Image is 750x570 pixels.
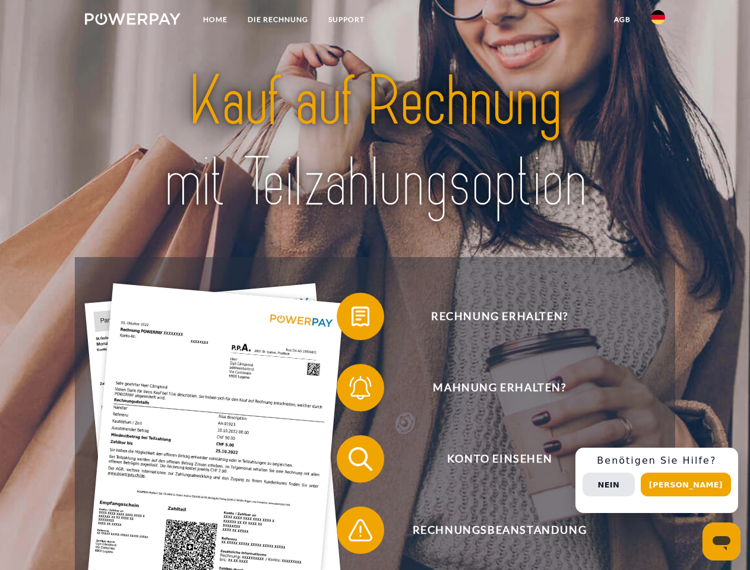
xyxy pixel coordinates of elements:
img: qb_warning.svg [346,515,375,545]
img: qb_search.svg [346,444,375,474]
div: Schnellhilfe [575,448,738,513]
span: Konto einsehen [354,435,645,483]
a: Home [193,9,238,30]
button: Konto einsehen [337,435,645,483]
img: logo-powerpay-white.svg [85,13,181,25]
button: Rechnungsbeanstandung [337,506,645,554]
button: Nein [583,473,635,496]
img: title-powerpay_de.svg [113,57,637,227]
button: Rechnung erhalten? [337,293,645,340]
img: qb_bill.svg [346,302,375,331]
a: DIE RECHNUNG [238,9,318,30]
h3: Benötigen Sie Hilfe? [583,455,731,467]
img: qb_bell.svg [346,373,375,403]
button: [PERSON_NAME] [641,473,731,496]
span: Mahnung erhalten? [354,364,645,411]
a: agb [604,9,641,30]
button: Mahnung erhalten? [337,364,645,411]
iframe: Schaltfläche zum Öffnen des Messaging-Fensters [702,522,740,560]
a: SUPPORT [318,9,375,30]
img: de [651,10,665,24]
span: Rechnung erhalten? [354,293,645,340]
span: Rechnungsbeanstandung [354,506,645,554]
